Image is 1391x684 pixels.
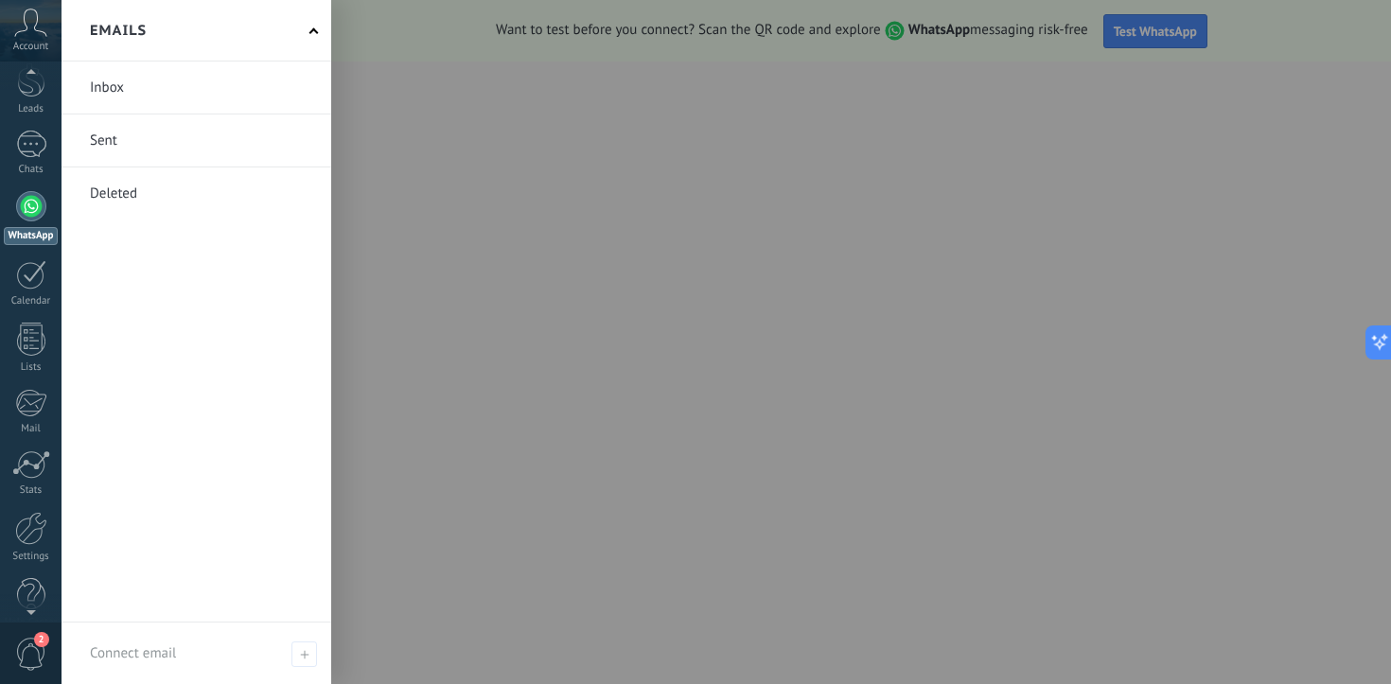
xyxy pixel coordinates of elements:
li: Deleted [62,167,331,219]
div: Chats [4,164,59,176]
div: WhatsApp [4,227,58,245]
span: 2 [34,632,49,647]
div: Stats [4,484,59,497]
div: Calendar [4,295,59,307]
div: Mail [4,423,59,435]
span: Connect email [90,644,176,662]
li: Inbox [62,61,331,114]
div: Lists [4,361,59,374]
span: Account [13,41,48,53]
div: Settings [4,551,59,563]
li: Sent [62,114,331,167]
span: Connect email [291,641,317,667]
h2: Emails [90,1,147,61]
div: Leads [4,103,59,115]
